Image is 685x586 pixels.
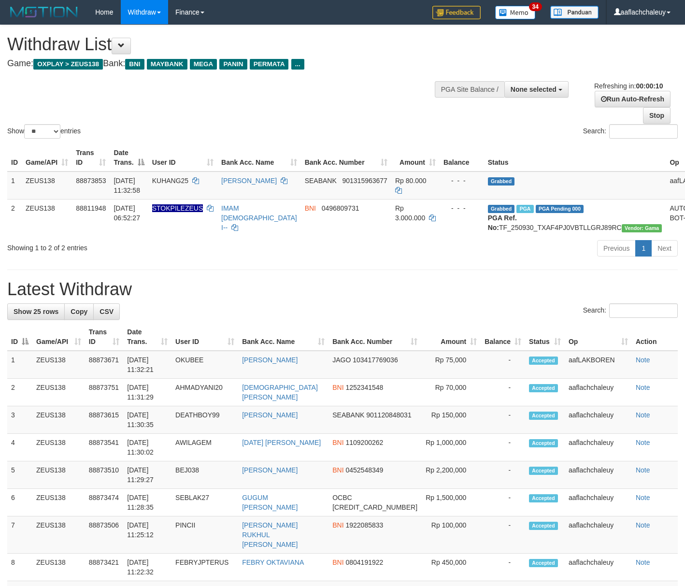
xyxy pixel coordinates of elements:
td: aaflachchaleuy [565,461,632,489]
span: Copy 901315963677 to clipboard [342,177,387,185]
td: 88873615 [85,406,124,434]
span: BNI [332,466,343,474]
th: Amount: activate to sort column ascending [421,323,481,351]
th: Action [632,323,678,351]
td: 7 [7,516,32,554]
span: Copy 1109200262 to clipboard [345,439,383,446]
td: Rp 70,000 [421,379,481,406]
td: AHMADYANI20 [171,379,238,406]
th: Balance [440,144,484,172]
label: Search: [583,303,678,318]
a: [PERSON_NAME] [242,411,298,419]
label: Search: [583,124,678,139]
a: Note [636,558,650,566]
td: AWILAGEM [171,434,238,461]
img: panduan.png [550,6,599,19]
td: aaflachchaleuy [565,516,632,554]
span: Accepted [529,439,558,447]
td: - [481,379,525,406]
span: Grabbed [488,205,515,213]
td: Rp 100,000 [421,516,481,554]
td: SEBLAK27 [171,489,238,516]
h1: Latest Withdraw [7,280,678,299]
span: PERMATA [250,59,289,70]
td: TF_250930_TXAF4PJ0VBTLLGRJ89RC [484,199,666,236]
a: [PERSON_NAME] RUKHUL [PERSON_NAME] [242,521,298,548]
span: Copy 0452548349 to clipboard [345,466,383,474]
th: Bank Acc. Number: activate to sort column ascending [328,323,421,351]
td: 88873671 [85,351,124,379]
td: [DATE] 11:32:21 [123,351,171,379]
span: Copy 1922085833 to clipboard [345,521,383,529]
td: - [481,434,525,461]
td: [DATE] 11:30:35 [123,406,171,434]
td: ZEUS138 [22,172,72,200]
span: Grabbed [488,177,515,186]
span: Accepted [529,494,558,502]
td: aaflachchaleuy [565,406,632,434]
td: ZEUS138 [32,489,85,516]
td: Rp 150,000 [421,406,481,434]
th: Game/API: activate to sort column ascending [32,323,85,351]
span: MEGA [190,59,217,70]
span: Copy 0804191922 to clipboard [345,558,383,566]
span: SEABANK [305,177,337,185]
a: Copy [64,303,94,320]
span: Refreshing in: [594,82,663,90]
a: Run Auto-Refresh [595,91,671,107]
td: [DATE] 11:30:02 [123,434,171,461]
td: ZEUS138 [32,434,85,461]
td: - [481,516,525,554]
td: [DATE] 11:29:27 [123,461,171,489]
th: Game/API: activate to sort column ascending [22,144,72,172]
td: 88873474 [85,489,124,516]
a: Note [636,521,650,529]
td: ZEUS138 [32,351,85,379]
td: DEATHBOY99 [171,406,238,434]
td: Rp 1,000,000 [421,434,481,461]
span: Accepted [529,384,558,392]
select: Showentries [24,124,60,139]
span: Nama rekening ada tanda titik/strip, harap diedit [152,204,203,212]
span: Copy 901120848031 to clipboard [366,411,411,419]
span: Accepted [529,412,558,420]
label: Show entries [7,124,81,139]
span: None selected [511,86,557,93]
td: Rp 450,000 [421,554,481,581]
a: Note [636,494,650,501]
span: Marked by aafsreyleap [516,205,533,213]
span: Copy 0496809731 to clipboard [322,204,359,212]
td: aaflachchaleuy [565,379,632,406]
td: [DATE] 11:28:35 [123,489,171,516]
a: [DATE] [PERSON_NAME] [242,439,321,446]
strong: 00:00:10 [636,82,663,90]
th: ID: activate to sort column descending [7,323,32,351]
td: - [481,406,525,434]
span: 34 [529,2,542,11]
span: Vendor URL: https://trx31.1velocity.biz [622,224,662,232]
span: Show 25 rows [14,308,58,315]
td: 6 [7,489,32,516]
div: - - - [443,176,480,186]
span: Copy [71,308,87,315]
a: IMAM [DEMOGRAPHIC_DATA] I-- [221,204,297,231]
span: KUHANG25 [152,177,188,185]
td: 8 [7,554,32,581]
th: Status [484,144,666,172]
a: 1 [635,240,652,257]
span: [DATE] 06:52:27 [114,204,140,222]
span: Accepted [529,357,558,365]
span: BNI [332,558,343,566]
td: 1 [7,351,32,379]
td: 88873510 [85,461,124,489]
a: [PERSON_NAME] [221,177,277,185]
td: PINCII [171,516,238,554]
span: CSV [100,308,114,315]
td: - [481,461,525,489]
div: - - - [443,203,480,213]
div: PGA Site Balance / [435,81,504,98]
h4: Game: Bank: [7,59,447,69]
th: Bank Acc. Name: activate to sort column ascending [238,323,328,351]
th: Bank Acc. Name: activate to sort column ascending [217,144,301,172]
a: Stop [643,107,671,124]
